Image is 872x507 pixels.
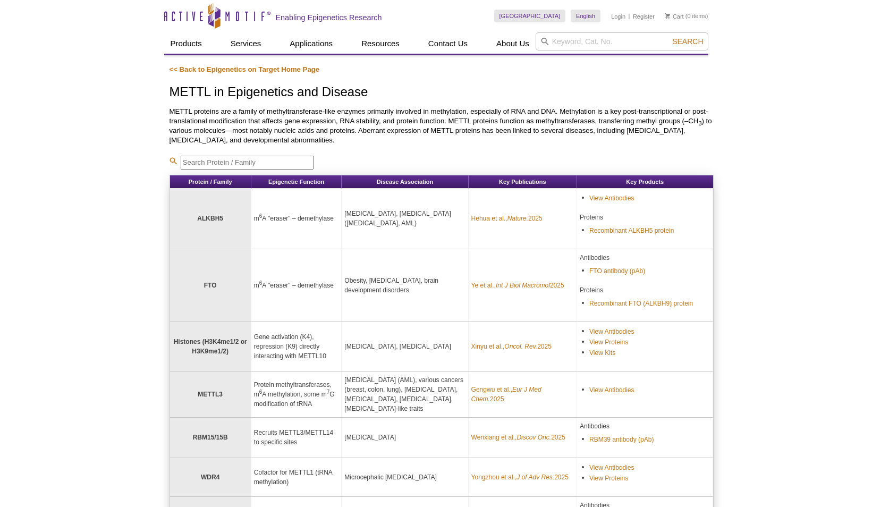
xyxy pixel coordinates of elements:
[170,65,320,73] a: << Back to Epigenetics on Target Home Page
[204,282,217,289] strong: FTO
[507,215,528,222] em: Nature.
[251,322,342,371] td: Gene activation (K4), repression (K9) directly interacting with METTL10
[471,342,552,351] a: Xinyu et al.,Oncol. Rev.2025
[251,418,342,458] td: Recruits METTL3/METTL14 to specific sites
[251,249,342,322] td: m A "eraser" – demethylase
[342,175,468,189] th: Disease Association
[580,285,710,295] p: Proteins
[589,299,693,308] a: Recombinant FTO (ALKBH9) protein
[283,33,339,54] a: Applications
[471,281,564,290] a: Ye et al.,Int J Biol Macromol2025
[197,215,223,222] strong: ALKBH5
[471,386,541,403] em: Eur J Med Chem.
[580,421,710,431] p: Antibodies
[494,10,566,22] a: [GEOGRAPHIC_DATA]
[577,175,713,189] th: Key Products
[517,474,554,481] em: J of Adv Res.
[342,189,468,249] td: [MEDICAL_DATA], [MEDICAL_DATA] ([MEDICAL_DATA], AML)
[342,458,468,497] td: Microcephalic [MEDICAL_DATA]
[170,85,714,100] h1: METTL in Epigenetics and Disease
[490,33,536,54] a: About Us
[181,156,314,170] input: Search Protein / Family
[471,472,569,482] a: Yongzhou et al.,J of Adv Res.2025
[259,213,263,219] sup: 6
[164,33,208,54] a: Products
[665,10,708,22] li: (0 items)
[589,327,634,336] a: View Antibodies
[589,463,634,472] a: View Antibodies
[201,474,219,481] strong: WDR4
[633,13,655,20] a: Register
[342,322,468,371] td: [MEDICAL_DATA], [MEDICAL_DATA]
[611,13,625,20] a: Login
[251,458,342,497] td: Cofactor for METTL1 (tRNA methylation)
[665,13,684,20] a: Cart
[174,338,247,355] strong: Histones (H3K4me1/2 or H3K9me1/2)
[698,120,701,126] sub: 3
[198,391,223,398] strong: METTL3
[469,175,577,189] th: Key Publications
[589,348,615,358] a: View Kits
[669,37,706,46] button: Search
[342,249,468,322] td: Obesity, [MEDICAL_DATA], brain development disorders
[589,474,628,483] a: View Proteins
[504,343,537,350] em: Oncol. Rev.
[251,371,342,418] td: Protein methyltransferases, m A methylation, some m G modification of tRNA
[571,10,600,22] a: English
[580,213,710,222] p: Proteins
[224,33,268,54] a: Services
[471,214,543,223] a: Hehua et al.,Nature.2025
[580,253,710,263] p: Antibodies
[342,418,468,458] td: [MEDICAL_DATA]
[665,13,670,19] img: Your Cart
[170,107,714,145] p: METTL proteins are a family of methyltransferase-like enzymes primarily involved in methylation, ...
[471,433,565,442] a: Wenxiang et al.,Discov Onc.2025
[422,33,474,54] a: Contact Us
[327,389,330,395] sup: 7
[251,189,342,249] td: m A "eraser" – demethylase
[589,193,634,203] a: View Antibodies
[536,32,708,50] input: Keyword, Cat. No.
[342,371,468,418] td: [MEDICAL_DATA] (AML), various cancers (breast, colon, lung), [MEDICAL_DATA], [MEDICAL_DATA], [MED...
[589,266,645,276] a: FTO antibody (pAb)
[259,280,263,286] sup: 6
[589,385,634,395] a: View Antibodies
[471,385,574,404] a: Gengwu et al.,Eur J Med Chem.2025
[517,434,551,441] em: Discov Onc.
[589,226,674,235] a: Recombinant ALKBH5 protein
[276,13,382,22] h2: Enabling Epigenetics Research
[629,10,630,22] li: |
[496,282,550,289] em: Int J Biol Macromol
[672,37,703,46] span: Search
[355,33,406,54] a: Resources
[170,175,251,189] th: Protein / Family
[251,175,342,189] th: Epigenetic Function
[193,434,228,441] strong: RBM15/15B
[259,389,263,395] sup: 6
[589,337,628,347] a: View Proteins
[589,435,654,444] a: RBM39 antibody (pAb)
